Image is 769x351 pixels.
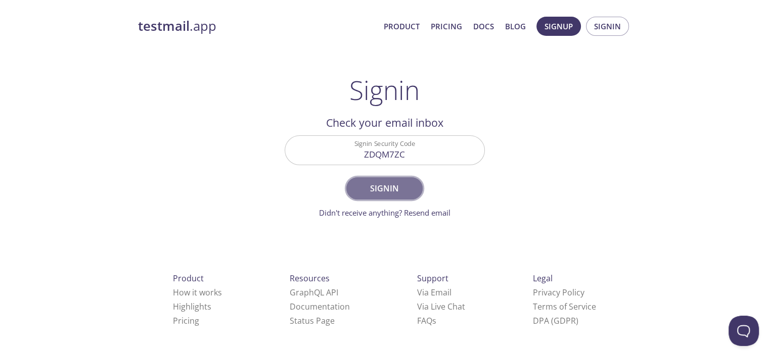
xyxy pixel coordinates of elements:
a: Via Live Chat [417,301,465,312]
span: Legal [533,273,553,284]
a: Product [384,20,420,33]
span: Support [417,273,448,284]
span: Signup [545,20,573,33]
span: Signin [357,181,411,195]
span: Resources [290,273,330,284]
h2: Check your email inbox [285,114,485,131]
a: Docs [473,20,494,33]
a: Blog [505,20,526,33]
span: Product [173,273,204,284]
iframe: Help Scout Beacon - Open [729,316,759,346]
a: GraphQL API [290,287,338,298]
a: Didn't receive anything? Resend email [319,208,450,218]
a: DPA (GDPR) [533,315,578,326]
a: Highlights [173,301,211,312]
a: Via Email [417,287,451,298]
a: Terms of Service [533,301,596,312]
button: Signup [536,17,581,36]
a: FAQ [417,315,436,326]
span: Signin [594,20,621,33]
a: Pricing [173,315,199,326]
a: Status Page [290,315,335,326]
a: Pricing [431,20,462,33]
button: Signin [586,17,629,36]
a: Documentation [290,301,350,312]
strong: testmail [138,17,190,35]
button: Signin [346,177,422,199]
a: How it works [173,287,222,298]
span: s [432,315,436,326]
a: Privacy Policy [533,287,584,298]
a: testmail.app [138,18,376,35]
h1: Signin [349,75,420,105]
